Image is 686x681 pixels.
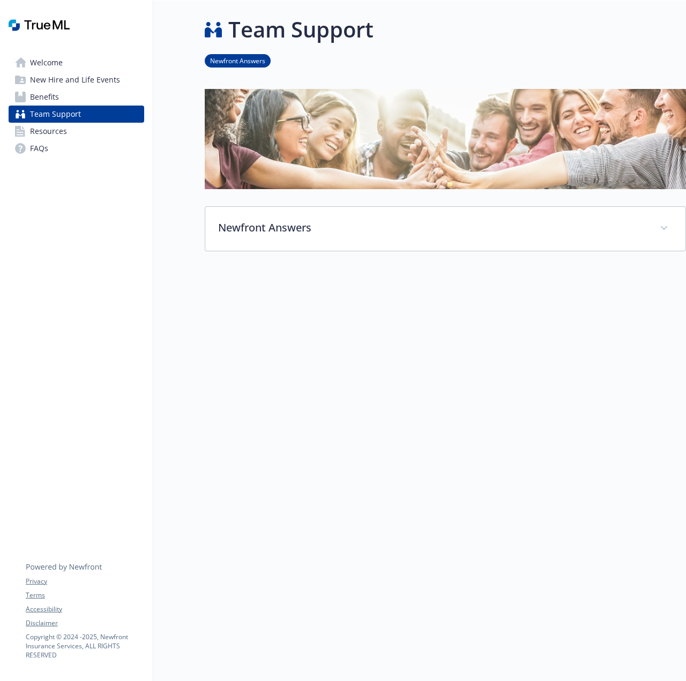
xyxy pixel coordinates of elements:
h1: Team Support [228,13,374,46]
span: FAQs [30,140,48,157]
a: Terms [26,590,144,600]
span: New Hire and Life Events [30,71,120,88]
p: Newfront Answers [218,220,647,236]
a: Welcome [9,54,144,71]
p: Copyright © 2024 - 2025 , Newfront Insurance Services, ALL RIGHTS RESERVED [26,632,144,660]
a: Benefits [9,88,144,106]
a: FAQs [9,140,144,157]
div: Newfront Answers [205,207,685,251]
span: Team Support [30,106,81,123]
a: Disclaimer [26,618,144,628]
a: Resources [9,123,144,140]
span: Resources [30,123,67,140]
a: Accessibility [26,604,144,614]
img: team support page banner [205,89,686,189]
a: Privacy [26,577,144,586]
a: New Hire and Life Events [9,71,144,88]
a: Newfront Answers [205,55,271,65]
span: Welcome [30,54,63,71]
span: Benefits [30,88,59,106]
a: Team Support [9,106,144,123]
